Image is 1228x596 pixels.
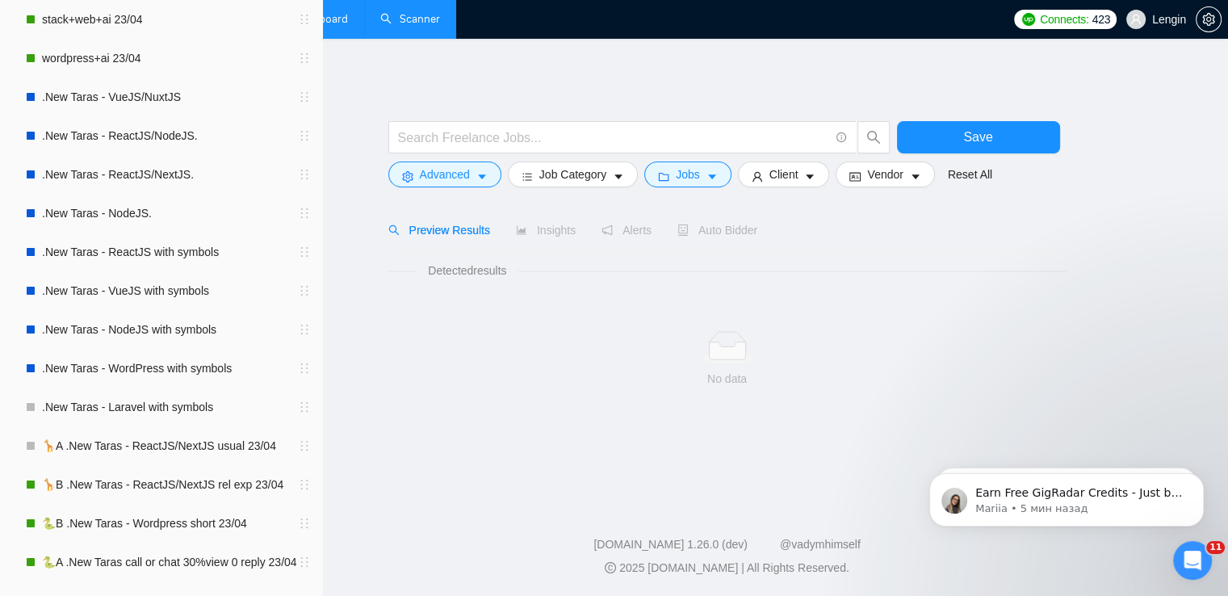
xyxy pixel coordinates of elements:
span: Preview Results [388,224,490,237]
li: .New Taras - WordPress with symbols [10,454,216,486]
span: Save [963,127,992,147]
div: 2025 [DOMAIN_NAME] | All Rights Reserved. [239,560,1215,577]
a: .New Taras - VueJS with symbols [37,389,191,422]
button: idcardVendorcaret-down [836,162,934,187]
span: area-chart [516,225,527,236]
span: holder [191,237,204,250]
a: wordpress+ai 23/04 [37,195,191,228]
span: Jobs [676,166,700,183]
span: bars [522,170,533,183]
span: search [388,225,400,236]
span: Insights [516,224,576,237]
span: caret-down [804,170,815,183]
button: setting [1196,6,1222,32]
span: 423 [1092,10,1109,28]
img: upwork-logo.png [1022,13,1035,26]
li: .New Taras - ReactJS/NextJS. [10,292,216,325]
span: Client [769,166,798,183]
span: Connects: [1040,10,1088,28]
span: caret-down [910,170,921,183]
span: info-circle [836,132,847,143]
span: Detected results [417,262,518,279]
li: .New Taras - NodeJS with symbols [10,422,216,454]
li: .New Taras - ReactJS/NodeJS. [10,260,216,292]
a: .New Taras - NodeJS with symbols [37,422,191,454]
span: notification [601,225,613,236]
div: No data [401,370,1054,388]
a: .New Taras - ReactJS/NextJS. [37,292,191,325]
button: settingAdvancedcaret-down [388,162,501,187]
span: Vendor [867,166,903,183]
button: Save [897,121,1060,153]
span: holder [191,528,204,541]
span: 11 [1206,541,1225,554]
span: holder [191,270,204,283]
span: folder [658,170,669,183]
button: barsJob Categorycaret-down [508,162,638,187]
span: setting [1197,13,1221,26]
span: setting [402,170,413,183]
a: searchScanner [380,12,440,26]
li: .New Taras - NodeJS. [10,325,216,357]
span: double-left [192,558,208,574]
span: Job Category [539,166,606,183]
span: search [858,130,889,145]
li: .New Taras - VueJS/NuxtJS [10,228,216,260]
a: .New Taras - ReactJS/NodeJS. [37,260,191,292]
a: .New Taras - VueJS/NuxtJS [37,228,191,260]
span: idcard [849,170,861,183]
span: holder [191,205,204,218]
a: stack+web+ai 23/04 [37,163,191,195]
img: logo [14,7,25,33]
span: robot [677,225,689,236]
span: caret-down [613,170,624,183]
li: wordpress+ai 23/04 [10,195,216,228]
span: holder [191,334,204,347]
a: .New Taras - WordPress with symbols [37,454,191,486]
a: .New Taras - ReactJS with symbols [37,357,191,389]
span: Auto Bidder [677,224,757,237]
a: homeHome [194,12,242,26]
span: holder [191,496,204,509]
a: New Scanner [23,86,203,118]
a: setting [1196,13,1222,26]
span: holder [191,173,204,186]
a: .New Taras - Laravel with symbols [37,486,191,518]
span: user [1130,14,1142,25]
span: My Scanners [23,133,106,147]
span: caret-down [706,170,718,183]
a: Reset All [948,166,992,183]
span: holder [191,399,204,412]
span: My Scanners [42,133,106,147]
a: @vadymhimself [780,538,861,551]
li: 🦒A .New Taras - ReactJS/NextJS usual 23/04 [10,518,216,551]
span: user [752,170,763,183]
span: holder [191,302,204,315]
a: dashboardDashboard [275,12,348,26]
span: Scanner [10,52,96,86]
li: stack+web+ai 23/04 [10,163,216,195]
a: 🦒A .New Taras - ReactJS/NextJS usual 23/04 [37,518,191,551]
a: [DOMAIN_NAME] 1.26.0 (dev) [593,538,748,551]
iframe: Intercom live chat [1173,541,1212,580]
iframe: Intercom notifications сообщение [905,439,1228,552]
li: .New Taras - Laravel with symbols [10,486,216,518]
span: copyright [605,562,616,573]
span: caret-down [476,170,488,183]
li: New Scanner [10,86,216,118]
li: .New Taras - ReactJS with symbols [10,357,216,389]
button: search [857,121,890,153]
span: holder [191,367,204,380]
li: .New Taras - VueJS with symbols [10,389,216,422]
a: .New Taras - NodeJS. [37,325,191,357]
button: userClientcaret-down [738,162,830,187]
button: folderJobscaret-down [644,162,731,187]
input: Search Freelance Jobs... [398,128,829,148]
span: search [23,134,34,145]
span: Alerts [601,224,652,237]
span: holder [191,464,204,476]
